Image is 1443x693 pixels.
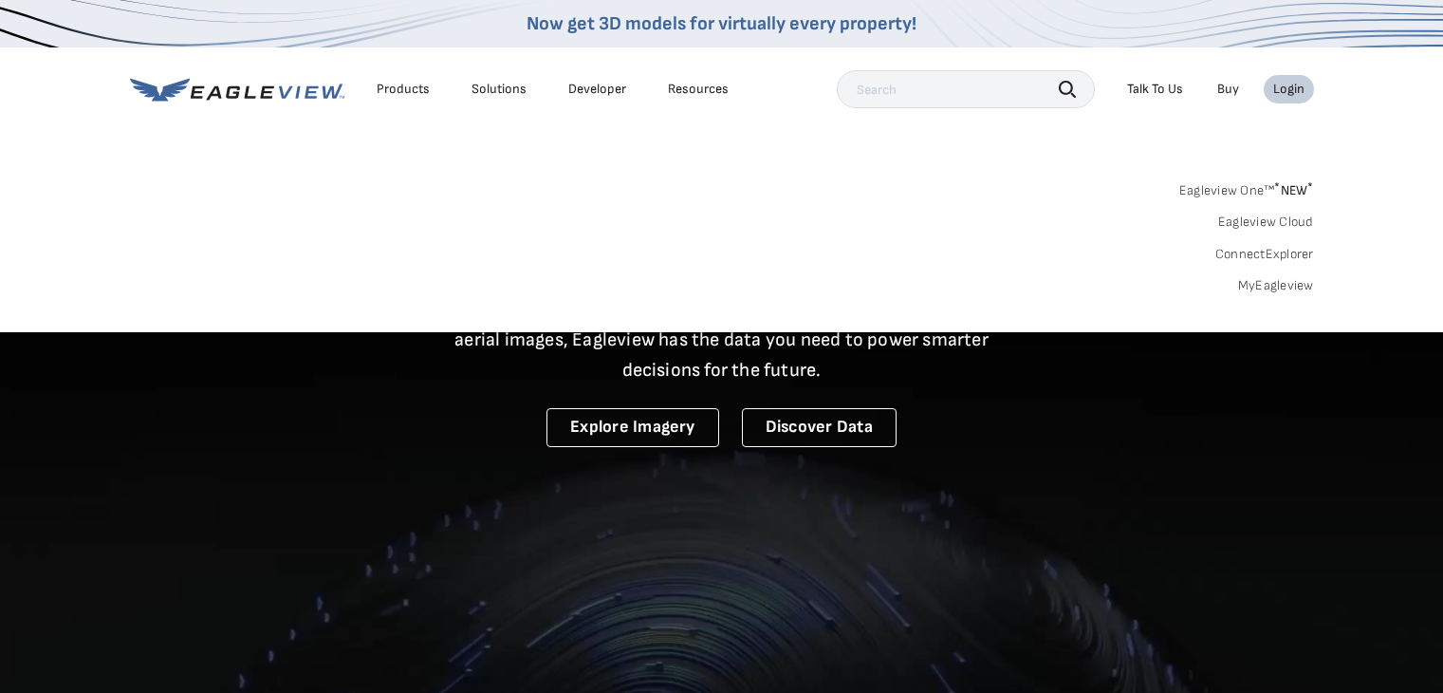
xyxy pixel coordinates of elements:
[1217,81,1239,98] a: Buy
[432,294,1012,385] p: A new era starts here. Built on more than 3.5 billion high-resolution aerial images, Eagleview ha...
[546,408,719,447] a: Explore Imagery
[742,408,897,447] a: Discover Data
[568,81,626,98] a: Developer
[1238,277,1314,294] a: MyEagleview
[527,12,916,35] a: Now get 3D models for virtually every property!
[668,81,729,98] div: Resources
[472,81,527,98] div: Solutions
[1215,246,1314,263] a: ConnectExplorer
[1127,81,1183,98] div: Talk To Us
[377,81,430,98] div: Products
[1218,214,1314,231] a: Eagleview Cloud
[837,70,1095,108] input: Search
[1274,182,1313,198] span: NEW
[1273,81,1304,98] div: Login
[1179,177,1314,198] a: Eagleview One™*NEW*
